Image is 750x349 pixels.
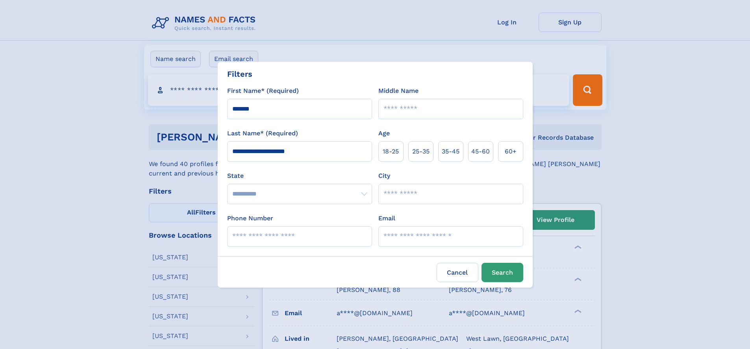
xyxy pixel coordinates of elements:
span: 45‑60 [471,147,490,156]
label: State [227,171,372,181]
label: Last Name* (Required) [227,129,298,138]
label: Email [378,214,395,223]
button: Search [481,263,523,282]
label: Age [378,129,390,138]
span: 35‑45 [442,147,459,156]
span: 18‑25 [383,147,399,156]
div: Filters [227,68,252,80]
span: 60+ [505,147,517,156]
label: First Name* (Required) [227,86,299,96]
label: Phone Number [227,214,273,223]
span: 25‑35 [412,147,430,156]
label: Cancel [437,263,478,282]
label: Middle Name [378,86,419,96]
label: City [378,171,390,181]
